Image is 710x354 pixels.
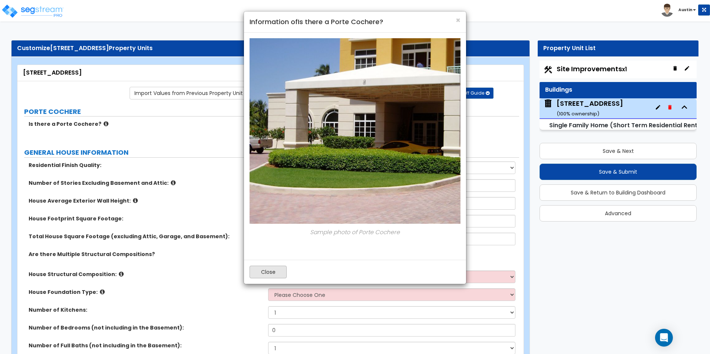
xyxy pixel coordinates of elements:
[250,266,287,278] button: Close
[250,17,460,27] h4: Information of Is there a Porte Cochere?
[655,329,673,347] div: Open Intercom Messenger
[456,16,460,24] button: Close
[310,228,400,236] em: Sample photo of Porte Cochere
[456,15,460,26] span: ×
[250,38,497,224] img: porte-cochere1.jpg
